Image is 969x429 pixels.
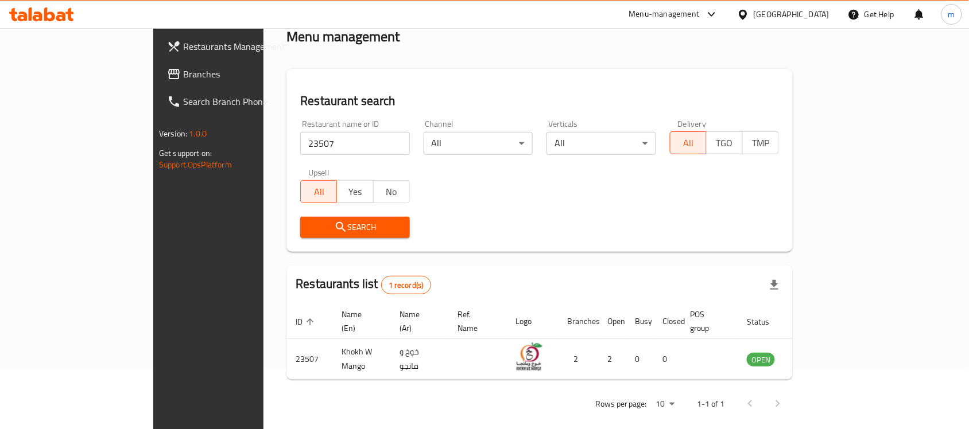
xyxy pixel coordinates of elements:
[309,220,400,235] span: Search
[159,157,232,172] a: Support.OpsPlatform
[158,88,315,115] a: Search Branch Phone
[300,180,337,203] button: All
[342,184,369,200] span: Yes
[747,353,775,366] span: OPEN
[515,342,544,371] img: Khokh W Mango
[690,307,724,335] span: POS group
[506,304,558,339] th: Logo
[678,120,707,128] label: Delivery
[189,126,207,141] span: 1.0.0
[308,169,330,177] label: Upsell
[424,132,533,155] div: All
[706,131,743,154] button: TGO
[598,304,626,339] th: Open
[754,8,830,21] div: [GEOGRAPHIC_DATA]
[183,67,306,81] span: Branches
[747,135,774,151] span: TMP
[378,184,405,200] span: No
[546,132,656,155] div: All
[558,304,598,339] th: Branches
[159,146,212,161] span: Get support on:
[629,7,700,21] div: Menu-management
[626,339,653,380] td: 0
[300,217,409,238] button: Search
[458,307,493,335] span: Ref. Name
[183,40,306,53] span: Restaurants Management
[296,315,317,329] span: ID
[183,95,306,108] span: Search Branch Phone
[653,304,681,339] th: Closed
[742,131,779,154] button: TMP
[381,276,431,294] div: Total records count
[652,396,679,413] div: Rows per page:
[697,397,725,411] p: 1-1 of 1
[336,180,373,203] button: Yes
[400,307,435,335] span: Name (Ar)
[761,271,788,299] div: Export file
[595,397,647,411] p: Rows per page:
[598,339,626,380] td: 2
[747,315,784,329] span: Status
[675,135,702,151] span: All
[300,92,779,110] h2: Restaurant search
[332,339,390,380] td: Khokh W Mango
[158,33,315,60] a: Restaurants Management
[373,180,410,203] button: No
[296,275,431,294] h2: Restaurants list
[300,132,409,155] input: Search for restaurant name or ID..
[382,280,431,291] span: 1 record(s)
[626,304,653,339] th: Busy
[948,8,955,21] span: m
[286,304,838,380] table: enhanced table
[158,60,315,88] a: Branches
[390,339,448,380] td: خوخ و مانجو
[342,307,377,335] span: Name (En)
[711,135,738,151] span: TGO
[159,126,187,141] span: Version:
[286,28,400,46] h2: Menu management
[305,184,332,200] span: All
[558,339,598,380] td: 2
[653,339,681,380] td: 0
[670,131,707,154] button: All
